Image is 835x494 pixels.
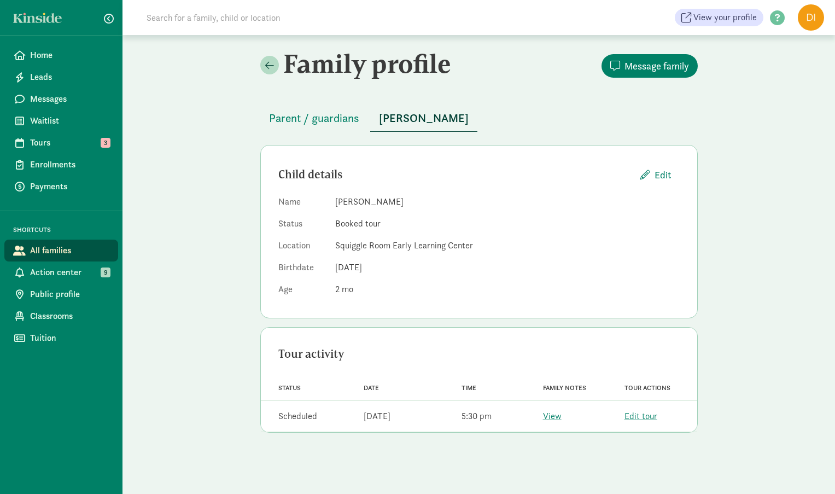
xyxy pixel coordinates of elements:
a: Classrooms [4,305,118,327]
span: 3 [101,138,110,148]
span: Enrollments [30,158,109,171]
h2: Family profile [260,48,477,79]
a: [PERSON_NAME] [370,112,477,125]
a: Home [4,44,118,66]
button: [PERSON_NAME] [370,105,477,132]
span: Date [364,384,379,392]
a: Enrollments [4,154,118,176]
iframe: Chat Widget [780,441,835,494]
span: Parent / guardians [269,109,359,127]
span: View your profile [693,11,757,24]
span: All families [30,244,109,257]
span: Status [278,384,301,392]
dt: Location [278,239,326,257]
span: Payments [30,180,109,193]
span: Public profile [30,288,109,301]
a: Edit tour [624,410,657,422]
dd: Squiggle Room Early Learning Center [335,239,680,252]
div: 5:30 pm [462,410,492,423]
span: Family notes [543,384,586,392]
button: Parent / guardians [260,105,368,131]
dt: Age [278,283,326,300]
span: Edit [655,167,671,182]
a: Leads [4,66,118,88]
div: [DATE] [364,410,390,423]
span: Classrooms [30,310,109,323]
dt: Birthdate [278,261,326,278]
span: Action center [30,266,109,279]
div: Child details [278,166,632,183]
a: Payments [4,176,118,197]
span: Message family [624,59,689,73]
dd: [PERSON_NAME] [335,195,680,208]
a: Public profile [4,283,118,305]
a: Tuition [4,327,118,349]
span: Messages [30,92,109,106]
span: Time [462,384,476,392]
a: Action center 9 [4,261,118,283]
span: [DATE] [335,261,362,273]
span: 2 [335,283,353,295]
span: 9 [101,268,110,277]
a: Messages [4,88,118,110]
span: [PERSON_NAME] [379,109,469,127]
dd: Booked tour [335,217,680,230]
input: Search for a family, child or location [140,7,447,28]
div: Tour activity [278,345,680,363]
span: Tours [30,136,109,149]
dt: Status [278,217,326,235]
span: Tour actions [624,384,670,392]
span: Leads [30,71,109,84]
a: Parent / guardians [260,112,368,125]
button: Edit [632,163,680,187]
a: View [543,410,562,422]
div: Scheduled [278,410,317,423]
dt: Name [278,195,326,213]
span: Waitlist [30,114,109,127]
a: Waitlist [4,110,118,132]
button: Message family [602,54,698,78]
a: All families [4,240,118,261]
a: Tours 3 [4,132,118,154]
span: Home [30,49,109,62]
span: Tuition [30,332,109,345]
a: View your profile [675,9,763,26]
